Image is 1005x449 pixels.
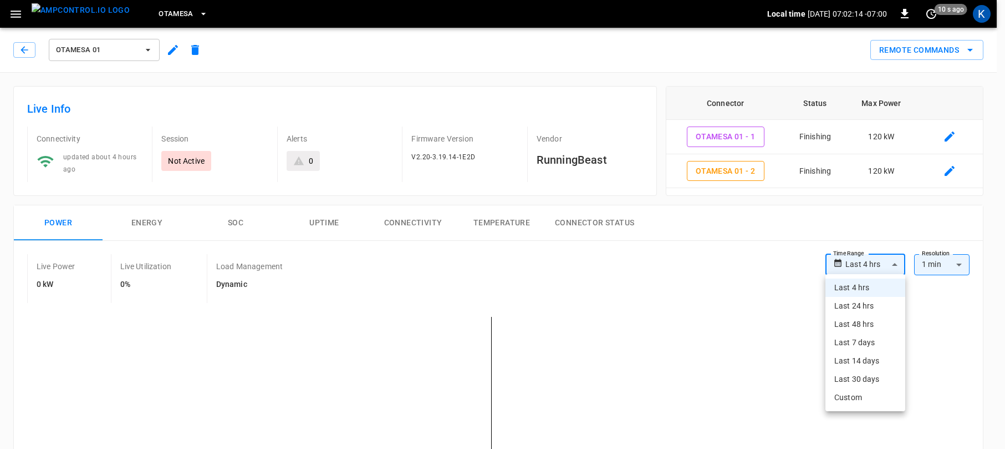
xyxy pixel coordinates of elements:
li: Last 24 hrs [825,297,905,315]
li: Last 30 days [825,370,905,389]
li: Last 7 days [825,334,905,352]
li: Last 48 hrs [825,315,905,334]
li: Custom [825,389,905,407]
li: Last 4 hrs [825,279,905,297]
li: Last 14 days [825,352,905,370]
